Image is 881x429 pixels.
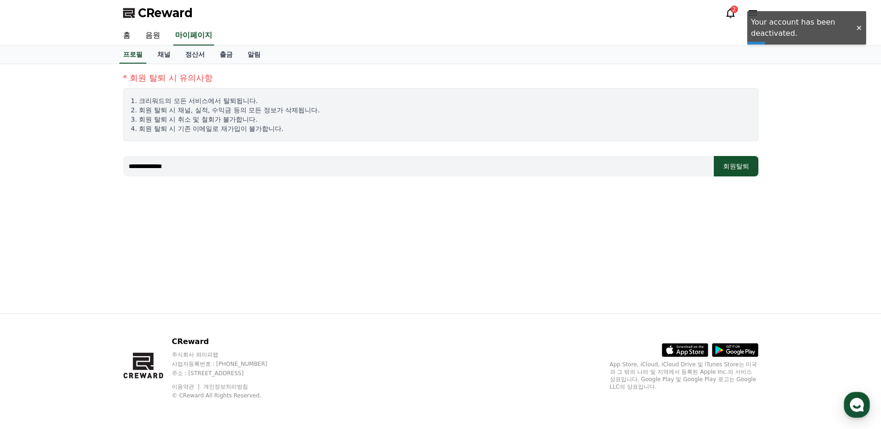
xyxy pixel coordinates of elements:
[173,26,214,45] a: 마이페이지
[610,361,758,390] p: App Store, iCloud, iCloud Drive 및 iTunes Store는 미국과 그 밖의 나라 및 지역에서 등록된 Apple Inc.의 서비스 상표입니다. Goo...
[119,46,146,64] a: 프로필
[203,383,248,390] a: 개인정보처리방침
[131,115,750,124] p: 3. 회원 탈퇴 시 취소 및 철회가 불가합니다.
[172,351,285,358] p: 주식회사 와이피랩
[138,6,193,20] span: CReward
[212,46,240,64] a: 출금
[172,392,285,399] p: © CReward All Rights Reserved.
[116,26,138,45] a: 홈
[120,294,178,318] a: 설정
[172,336,285,347] p: CReward
[138,26,168,45] a: 음원
[725,7,736,19] a: 2
[123,71,758,84] p: * 회원 탈퇴 시 유의사항
[123,6,193,20] a: CReward
[131,105,750,115] p: 2. 회원 탈퇴 시 채널, 실적, 수익금 등의 모든 정보가 삭제됩니다.
[150,46,178,64] a: 채널
[131,96,750,105] p: 1. 크리워드의 모든 서비스에서 탈퇴됩니다.
[131,124,750,133] p: 4. 회원 탈퇴 시 기존 이메일로 재가입이 불가합니다.
[144,308,155,316] span: 설정
[3,294,61,318] a: 홈
[240,46,268,64] a: 알림
[172,383,201,390] a: 이용약관
[178,46,212,64] a: 정산서
[61,294,120,318] a: 대화
[714,156,758,176] button: 회원탈퇴
[172,370,285,377] p: 주소 : [STREET_ADDRESS]
[731,6,738,13] div: 2
[29,308,35,316] span: 홈
[172,360,285,368] p: 사업자등록번호 : [PHONE_NUMBER]
[85,309,96,316] span: 대화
